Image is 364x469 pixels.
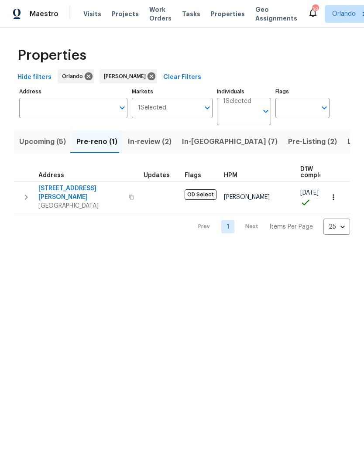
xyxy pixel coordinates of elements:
[255,5,297,23] span: Geo Assignments
[14,69,55,86] button: Hide filters
[223,98,251,105] span: 1 Selected
[185,189,216,200] span: OD Select
[332,10,356,18] span: Orlando
[185,172,201,178] span: Flags
[83,10,101,18] span: Visits
[76,136,117,148] span: Pre-reno (1)
[163,72,201,83] span: Clear Filters
[217,89,271,94] label: Individuals
[260,105,272,117] button: Open
[323,216,350,238] div: 25
[318,102,330,114] button: Open
[201,102,213,114] button: Open
[30,10,58,18] span: Maestro
[19,136,66,148] span: Upcoming (5)
[100,69,157,83] div: [PERSON_NAME]
[17,51,86,60] span: Properties
[269,223,313,231] p: Items Per Page
[221,220,234,233] a: Goto page 1
[19,89,127,94] label: Address
[224,172,237,178] span: HPM
[38,184,124,202] span: [STREET_ADDRESS][PERSON_NAME]
[112,10,139,18] span: Projects
[144,172,170,178] span: Updates
[300,190,319,196] span: [DATE]
[62,72,86,81] span: Orlando
[128,136,172,148] span: In-review (2)
[211,10,245,18] span: Properties
[58,69,94,83] div: Orlando
[116,102,128,114] button: Open
[312,5,318,14] div: 39
[300,166,330,178] span: D1W complete
[224,194,270,200] span: [PERSON_NAME]
[104,72,149,81] span: [PERSON_NAME]
[38,172,64,178] span: Address
[182,11,200,17] span: Tasks
[288,136,337,148] span: Pre-Listing (2)
[182,136,278,148] span: In-[GEOGRAPHIC_DATA] (7)
[190,219,350,235] nav: Pagination Navigation
[138,104,166,112] span: 1 Selected
[38,202,124,210] span: [GEOGRAPHIC_DATA]
[17,72,52,83] span: Hide filters
[132,89,213,94] label: Markets
[160,69,205,86] button: Clear Filters
[275,89,330,94] label: Flags
[149,5,172,23] span: Work Orders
